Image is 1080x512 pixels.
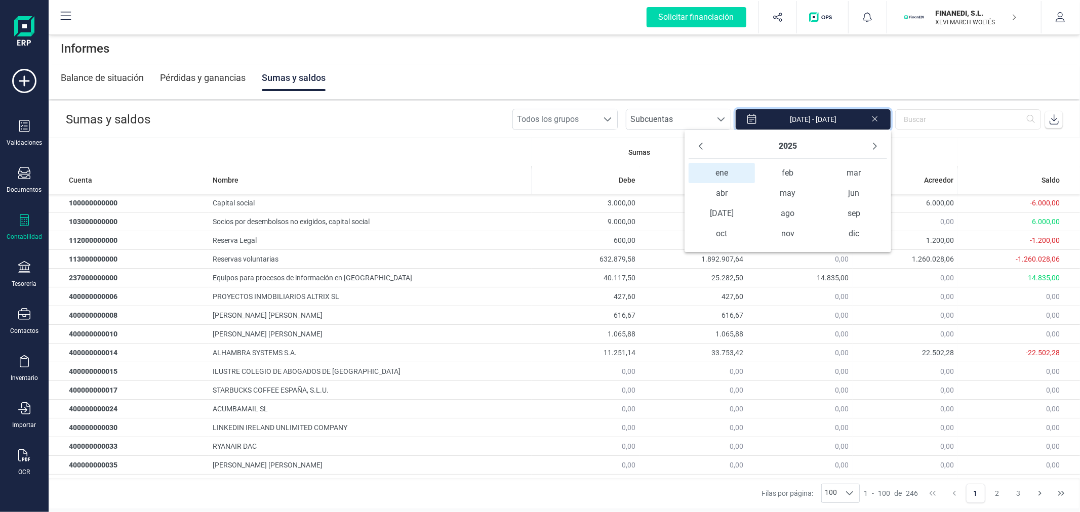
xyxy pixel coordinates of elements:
span: 100 [878,488,890,498]
span: Nombre [213,175,238,185]
span: 40.117,50 [604,274,635,282]
td: 400000000030 [49,418,209,437]
span: sep [821,203,887,224]
div: -22.502,28 [962,348,1060,358]
span: 14.835,00 [817,274,849,282]
td: Socios por desembolsos no exigidos, capital social [209,212,531,231]
span: 0,00 [730,386,743,394]
span: 427,60 [614,292,635,301]
td: LINKEDIN IRELAND UNLIMITED COMPANY [209,418,531,437]
button: FIFINANEDI, S.L.XEVI MARCH WOLTÉS [899,1,1029,33]
span: 0,00 [622,405,635,413]
td: 113000000000 [49,250,209,269]
div: 6.000,00 [962,217,1060,227]
td: [PERSON_NAME] [PERSON_NAME] [209,325,531,344]
span: Saldo [1042,175,1060,185]
td: 103000000000 [49,212,209,231]
span: 0,00 [730,442,743,450]
span: 33.753,42 [711,349,743,357]
td: ALHAMBRA SYSTEMS S.A. [209,344,531,362]
span: 0,00 [835,386,849,394]
div: Contactos [10,327,38,335]
td: [PERSON_NAME] [PERSON_NAME] [209,456,531,475]
td: 400000000015 [49,362,209,381]
div: 0,00 [962,422,1060,433]
td: ACUMBAMAIL SL [209,400,531,418]
span: 0,00 [835,423,849,432]
div: Contabilidad [7,233,42,241]
td: RYANAIR DAC [209,437,531,456]
span: 0,00 [835,311,849,319]
td: 400000000017 [49,381,209,400]
td: Reservas voluntarias [209,250,531,269]
p: FINANEDI, S.L. [936,8,1017,18]
span: 0,00 [940,330,954,338]
button: Page 1 [966,484,985,503]
span: 632.879,58 [599,255,635,263]
span: 0,00 [940,274,954,282]
span: jun [821,183,887,203]
span: Subcuentas [626,109,711,130]
td: 237000000000 [49,269,209,287]
div: Balance de situación [61,65,144,91]
span: feb [755,163,821,183]
span: 22.502,28 [922,349,954,357]
div: -1.260.028,06 [962,254,1060,264]
div: OCR [19,468,30,476]
span: 6.000,00 [926,199,954,207]
div: -1.200,00 [962,235,1060,245]
button: Solicitar financiación [634,1,758,33]
span: 0,00 [940,218,954,226]
span: 1.892.907,64 [701,255,743,263]
div: Informes [49,32,1080,65]
span: 1.065,88 [608,330,635,338]
button: Last Page [1052,484,1071,503]
td: 400000000010 [49,325,209,344]
span: 0,00 [730,367,743,375]
td: 400000000033 [49,437,209,456]
td: 400000000006 [49,287,209,306]
span: 0,00 [835,442,849,450]
div: 0,00 [962,441,1060,451]
div: Validaciones [7,139,42,147]
td: Capital social [209,194,531,212]
span: 0,00 [835,330,849,338]
span: 0,00 [622,442,635,450]
span: mar [821,163,887,183]
span: oct [689,224,754,244]
button: Previous Page [945,484,964,503]
span: 0,00 [940,423,954,432]
span: 11.251,14 [604,349,635,357]
div: - [864,488,918,498]
span: 3.000,00 [608,199,635,207]
span: dic [821,224,887,244]
button: First Page [923,484,942,503]
span: 616,67 [614,311,635,319]
span: Cuenta [69,175,92,185]
span: 616,67 [722,311,743,319]
td: 400000000008 [49,306,209,325]
button: Page 2 [987,484,1007,503]
td: PROYECTOS INMOBILIARIOS ALTRIX SL [209,287,531,306]
td: 410000000001 [49,475,209,493]
td: [PERSON_NAME] [PERSON_NAME] [209,475,531,493]
span: 0,00 [730,423,743,432]
img: FI [903,6,926,28]
div: 0,00 [962,404,1060,414]
div: Pérdidas y ganancias [160,65,246,91]
td: 100000000000 [49,194,209,212]
span: 0,00 [940,386,954,394]
td: 400000000035 [49,456,209,475]
div: 0,00 [962,310,1060,320]
span: Sumas y saldos [66,112,150,126]
div: Solicitar financiación [647,7,746,27]
span: [DATE] [689,203,754,224]
div: Importar [13,421,36,429]
td: 112000000000 [49,231,209,250]
td: [PERSON_NAME] [PERSON_NAME] [209,306,531,325]
span: 246 [906,488,918,498]
div: 0,00 [962,385,1060,395]
button: Logo de OPS [803,1,842,33]
div: 14.835,00 [962,273,1060,283]
div: Documentos [7,186,42,194]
